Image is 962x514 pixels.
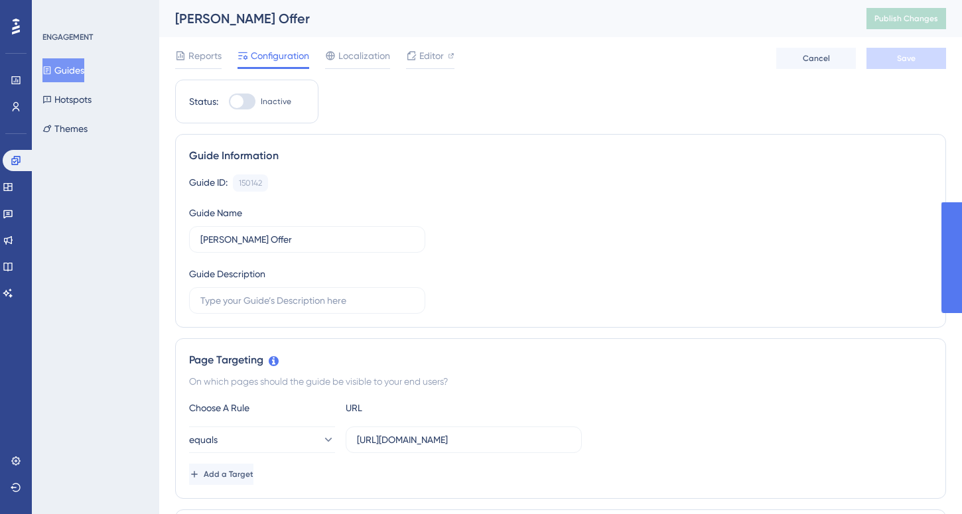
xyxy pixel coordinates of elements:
input: Type your Guide’s Description here [200,293,414,308]
button: Themes [42,117,88,141]
div: On which pages should the guide be visible to your end users? [189,373,932,389]
span: Add a Target [204,469,253,480]
span: Localization [338,48,390,64]
button: equals [189,426,335,453]
iframe: UserGuiding AI Assistant Launcher [906,462,946,501]
button: Guides [42,58,84,82]
div: URL [346,400,492,416]
span: Inactive [261,96,291,107]
button: Add a Target [189,464,253,485]
div: Guide Information [189,148,932,164]
div: Guide ID: [189,174,228,192]
div: ENGAGEMENT [42,32,93,42]
span: Editor [419,48,444,64]
span: Cancel [803,53,830,64]
div: Choose A Rule [189,400,335,416]
div: Guide Description [189,266,265,282]
button: Hotspots [42,88,92,111]
input: yourwebsite.com/path [357,432,571,447]
input: Type your Guide’s Name here [200,232,414,247]
div: Status: [189,94,218,109]
button: Publish Changes [866,8,946,29]
div: [PERSON_NAME] Offer [175,9,833,28]
button: Save [866,48,946,69]
span: Reports [188,48,222,64]
div: 150142 [239,178,262,188]
div: Page Targeting [189,352,932,368]
span: Save [897,53,916,64]
span: Configuration [251,48,309,64]
span: equals [189,432,218,448]
span: Publish Changes [874,13,938,24]
button: Cancel [776,48,856,69]
div: Guide Name [189,205,242,221]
